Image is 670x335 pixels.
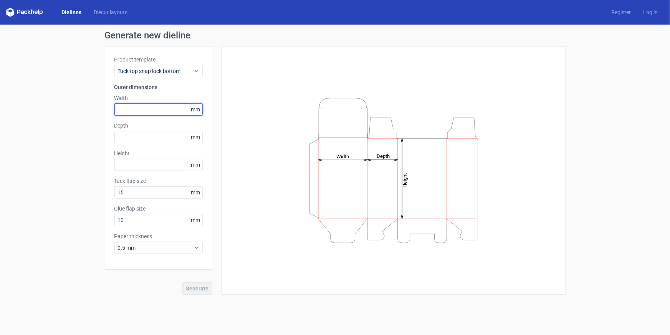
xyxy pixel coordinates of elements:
[55,8,88,16] a: Dielines
[189,104,202,115] span: mm
[118,67,194,75] span: Tuck top snap lock bottom
[88,8,134,16] a: Diecut layouts
[189,131,202,143] span: mm
[114,94,203,102] label: Width
[189,214,202,226] span: mm
[637,8,664,16] a: Log in
[605,8,637,16] a: Register
[118,244,194,252] span: 0.5 mm
[114,56,203,63] label: Product template
[189,159,202,171] span: mm
[105,31,566,40] h1: Generate new dieline
[114,122,203,129] label: Depth
[114,83,203,91] h3: Outer dimensions
[402,173,408,187] tspan: Height
[114,232,203,240] label: Paper thickness
[377,153,390,159] tspan: Depth
[189,187,202,198] span: mm
[114,177,203,185] label: Tuck flap size
[336,153,349,159] tspan: Width
[114,205,203,212] label: Glue flap size
[114,149,203,157] label: Height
